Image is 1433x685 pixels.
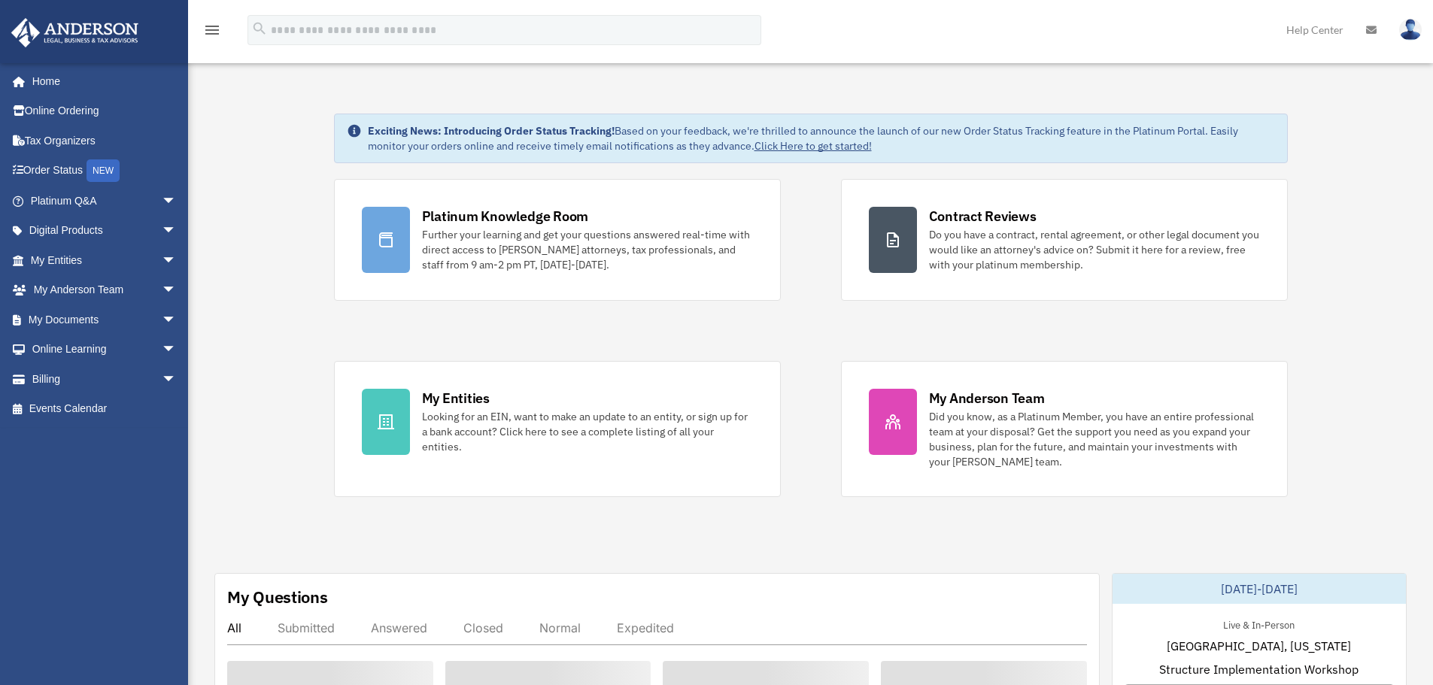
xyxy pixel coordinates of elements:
div: All [227,620,241,635]
a: menu [203,26,221,39]
div: [DATE]-[DATE] [1113,574,1406,604]
a: Contract Reviews Do you have a contract, rental agreement, or other legal document you would like... [841,179,1288,301]
a: Click Here to get started! [754,139,872,153]
a: Platinum Knowledge Room Further your learning and get your questions answered real-time with dire... [334,179,781,301]
div: Did you know, as a Platinum Member, you have an entire professional team at your disposal? Get th... [929,409,1260,469]
a: My Entitiesarrow_drop_down [11,245,199,275]
a: Order StatusNEW [11,156,199,186]
div: Live & In-Person [1211,616,1307,632]
strong: Exciting News: Introducing Order Status Tracking! [368,124,615,138]
div: My Questions [227,586,328,608]
span: arrow_drop_down [162,245,192,276]
div: My Anderson Team [929,389,1045,408]
a: Digital Productsarrow_drop_down [11,216,199,246]
div: Further your learning and get your questions answered real-time with direct access to [PERSON_NAM... [422,227,753,272]
a: Billingarrow_drop_down [11,364,199,394]
a: Events Calendar [11,394,199,424]
div: Normal [539,620,581,635]
a: Home [11,66,192,96]
div: Looking for an EIN, want to make an update to an entity, or sign up for a bank account? Click her... [422,409,753,454]
img: User Pic [1399,19,1422,41]
div: Expedited [617,620,674,635]
a: Platinum Q&Aarrow_drop_down [11,186,199,216]
i: menu [203,21,221,39]
div: Contract Reviews [929,207,1037,226]
div: Submitted [278,620,335,635]
div: NEW [87,159,120,182]
span: arrow_drop_down [162,186,192,217]
a: My Entities Looking for an EIN, want to make an update to an entity, or sign up for a bank accoun... [334,361,781,497]
span: [GEOGRAPHIC_DATA], [US_STATE] [1167,637,1351,655]
div: Do you have a contract, rental agreement, or other legal document you would like an attorney's ad... [929,227,1260,272]
a: My Anderson Teamarrow_drop_down [11,275,199,305]
div: Platinum Knowledge Room [422,207,589,226]
span: arrow_drop_down [162,275,192,306]
img: Anderson Advisors Platinum Portal [7,18,143,47]
div: My Entities [422,389,490,408]
a: Online Learningarrow_drop_down [11,335,199,365]
span: arrow_drop_down [162,364,192,395]
span: arrow_drop_down [162,335,192,365]
a: My Anderson Team Did you know, as a Platinum Member, you have an entire professional team at your... [841,361,1288,497]
span: arrow_drop_down [162,305,192,335]
a: My Documentsarrow_drop_down [11,305,199,335]
span: arrow_drop_down [162,216,192,247]
div: Closed [463,620,503,635]
a: Online Ordering [11,96,199,126]
div: Answered [371,620,427,635]
i: search [251,20,268,37]
a: Tax Organizers [11,126,199,156]
div: Based on your feedback, we're thrilled to announce the launch of our new Order Status Tracking fe... [368,123,1275,153]
span: Structure Implementation Workshop [1159,660,1359,678]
